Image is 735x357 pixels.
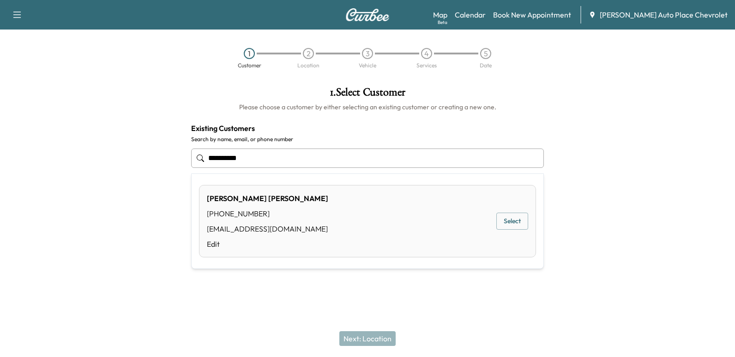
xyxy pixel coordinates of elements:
[493,9,571,20] a: Book New Appointment
[359,63,376,68] div: Vehicle
[416,63,437,68] div: Services
[207,238,328,250] a: Edit
[362,48,373,59] div: 3
[480,63,492,68] div: Date
[303,48,314,59] div: 2
[480,48,491,59] div: 5
[238,63,261,68] div: Customer
[191,87,544,102] h1: 1 . Select Customer
[207,208,328,219] div: [PHONE_NUMBER]
[438,19,447,26] div: Beta
[191,123,544,134] h4: Existing Customers
[191,136,544,143] label: Search by name, email, or phone number
[421,48,432,59] div: 4
[297,63,319,68] div: Location
[345,8,390,21] img: Curbee Logo
[191,102,544,112] h6: Please choose a customer by either selecting an existing customer or creating a new one.
[207,193,328,204] div: [PERSON_NAME] [PERSON_NAME]
[207,223,328,234] div: [EMAIL_ADDRESS][DOMAIN_NAME]
[433,9,447,20] a: MapBeta
[496,213,528,230] button: Select
[600,9,728,20] span: [PERSON_NAME] Auto Place Chevrolet
[244,48,255,59] div: 1
[455,9,486,20] a: Calendar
